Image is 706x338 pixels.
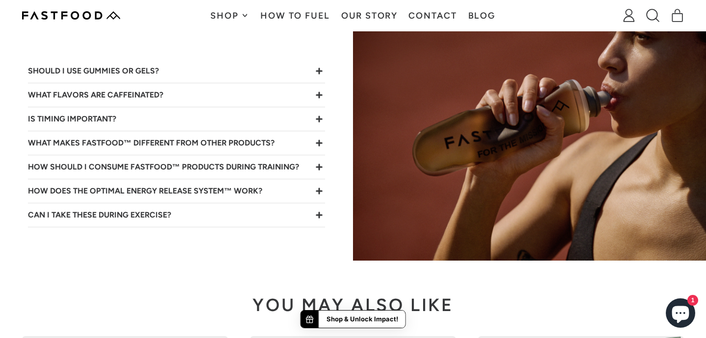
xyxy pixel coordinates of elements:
img: Fastfood [22,11,120,20]
div: How should I consume Fastfood™ products during training? [28,155,325,179]
svg: Collapse/Expand [313,65,325,77]
div: What makes Fastfood™ different from other products? [28,131,325,155]
svg: Collapse/Expand [313,137,325,149]
inbox-online-store-chat: Shopify online store chat [663,298,698,330]
strong: IS TIMING IMPORTANT? [28,114,116,123]
strong: What makes Fastfood™ different from other products? [28,138,275,147]
div: How does the Optimal Energy Release System™ work? [28,179,325,203]
strong: How should I consume Fastfood™ products during training? [28,162,299,171]
svg: Collapse/Expand [313,89,325,101]
svg: Collapse/Expand [313,185,325,197]
div: WHAT FLAVORS ARE CAFFEINATED? [28,83,325,107]
strong: SHOULD I USE GUMMIES OR GELS? [28,66,159,75]
svg: Collapse/Expand [313,161,325,173]
h2: You may also like [22,296,684,314]
img: Person in athletic gear drinking from a squeezable water bottle. [353,25,706,261]
strong: How does the Optimal Energy Release System™ work? [28,186,262,195]
div: IS TIMING IMPORTANT? [28,107,325,131]
div: Can I take these during exercise? [28,203,325,227]
span: Shop [210,11,241,20]
svg: Collapse/Expand [313,209,325,221]
strong: WHAT FLAVORS ARE CAFFEINATED? [28,90,163,99]
strong: Can I take these during exercise? [28,210,171,219]
div: SHOULD I USE GUMMIES OR GELS? [28,59,325,83]
svg: Collapse/Expand [313,113,325,125]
